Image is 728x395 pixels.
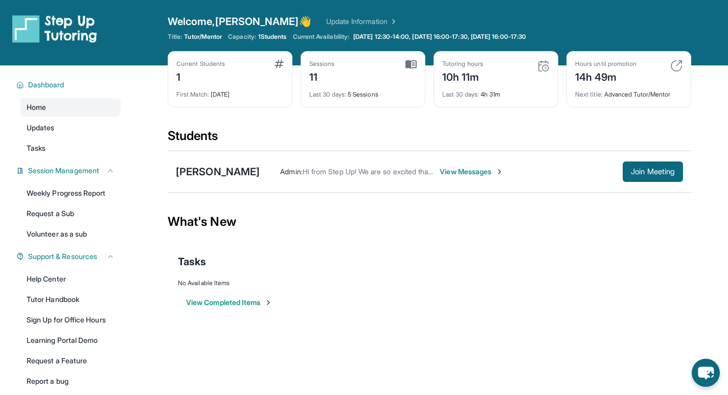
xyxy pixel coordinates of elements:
[27,143,45,153] span: Tasks
[27,123,55,133] span: Updates
[184,33,222,41] span: Tutor/Mentor
[168,128,691,150] div: Students
[442,90,479,98] span: Last 30 days :
[575,60,636,68] div: Hours until promotion
[168,199,691,244] div: What's New
[309,68,335,84] div: 11
[20,311,121,329] a: Sign Up for Office Hours
[28,166,99,176] span: Session Management
[575,84,682,99] div: Advanced Tutor/Mentor
[20,372,121,390] a: Report a bug
[228,33,256,41] span: Capacity:
[442,84,550,99] div: 4h 31m
[20,204,121,223] a: Request a Sub
[12,14,97,43] img: logo
[176,68,225,84] div: 1
[20,331,121,350] a: Learning Portal Demo
[353,33,526,41] span: [DATE] 12:30-14:00, [DATE] 16:00-17:30, [DATE] 16:00-17:30
[351,33,528,41] a: [DATE] 12:30-14:00, [DATE] 16:00-17:30, [DATE] 16:00-17:30
[575,90,603,98] span: Next title :
[309,60,335,68] div: Sessions
[575,68,636,84] div: 14h 49m
[168,33,182,41] span: Title:
[178,279,681,287] div: No Available Items
[176,90,209,98] span: First Match :
[388,16,398,27] img: Chevron Right
[28,251,97,262] span: Support & Resources
[670,60,682,72] img: card
[537,60,550,72] img: card
[20,139,121,157] a: Tasks
[405,60,417,69] img: card
[168,14,312,29] span: Welcome, [PERSON_NAME] 👋
[24,166,115,176] button: Session Management
[24,251,115,262] button: Support & Resources
[309,90,346,98] span: Last 30 days :
[692,359,720,387] button: chat-button
[442,68,483,84] div: 10h 11m
[258,33,287,41] span: 1 Students
[186,297,272,308] button: View Completed Items
[20,352,121,370] a: Request a Feature
[293,33,349,41] span: Current Availability:
[20,98,121,117] a: Home
[20,184,121,202] a: Weekly Progress Report
[631,169,675,175] span: Join Meeting
[24,80,115,90] button: Dashboard
[275,60,284,68] img: card
[20,270,121,288] a: Help Center
[28,80,64,90] span: Dashboard
[495,168,504,176] img: Chevron-Right
[309,84,417,99] div: 5 Sessions
[176,60,225,68] div: Current Students
[326,16,398,27] a: Update Information
[440,167,504,177] span: View Messages
[442,60,483,68] div: Tutoring hours
[623,161,683,182] button: Join Meeting
[20,290,121,309] a: Tutor Handbook
[178,254,206,269] span: Tasks
[20,225,121,243] a: Volunteer as a sub
[280,167,302,176] span: Admin :
[176,84,284,99] div: [DATE]
[176,165,260,179] div: [PERSON_NAME]
[20,119,121,137] a: Updates
[27,102,46,112] span: Home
